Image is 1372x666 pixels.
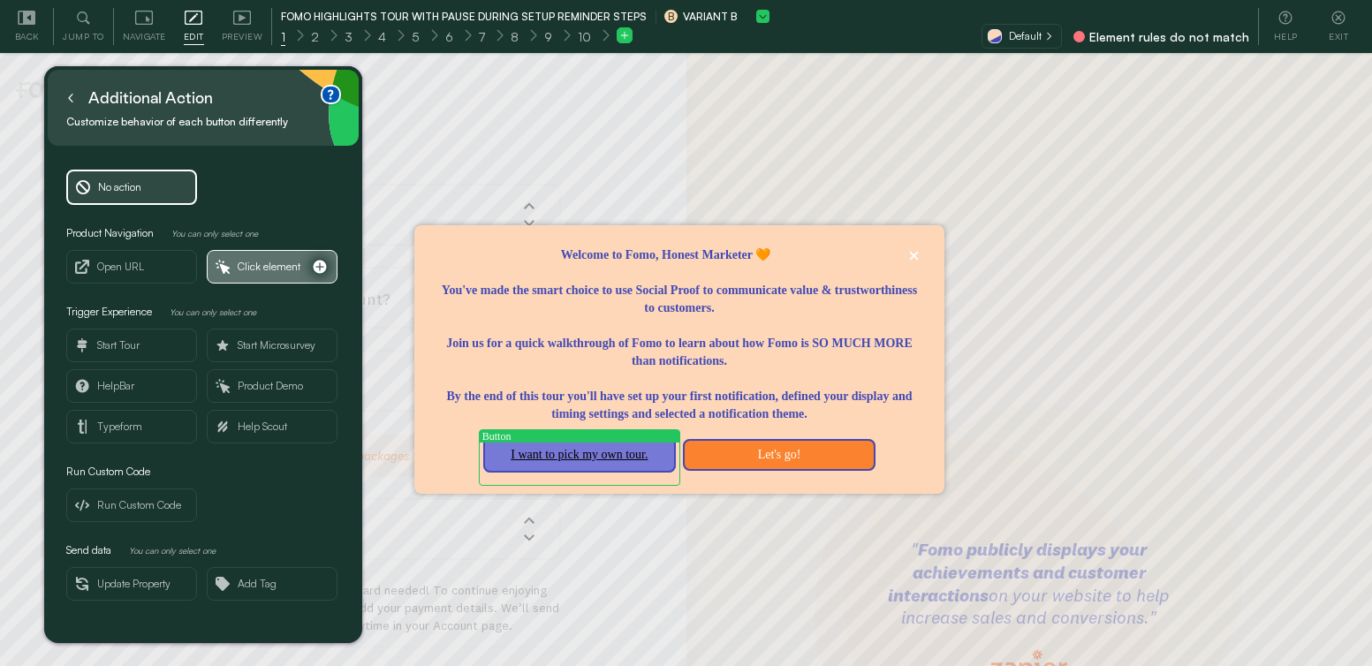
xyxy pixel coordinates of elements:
button: Let's go! [683,439,876,471]
div: Welcome to Fomo, Honest Marketer 🧡You&amp;#39;ve made the smart choice to use Social Proof to com... [414,225,944,495]
p: Welcome to Fomo, Honest Marketer 🧡 [436,246,922,264]
p: By the end of this tour you'll have set up your first notification, defined your display and timi... [436,370,922,423]
p: Join us for a quick walkthrough of Fomo to learn about how Fomo is SO MUCH MORE than notifications. [436,317,922,370]
button: close, [905,246,923,265]
p: You've made the smart choice to use Social Proof to communicate value & trustworthiness to custom... [436,264,922,317]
